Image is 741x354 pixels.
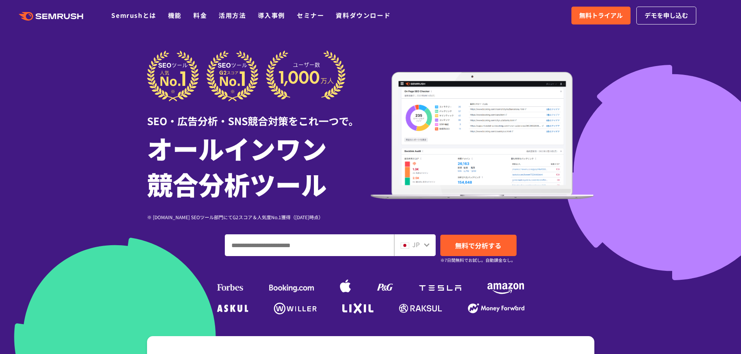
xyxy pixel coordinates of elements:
span: JP [412,240,420,249]
a: Semrushとは [111,10,156,20]
a: 資料ダウンロード [336,10,391,20]
a: セミナー [297,10,324,20]
a: 無料トライアル [571,7,631,24]
input: ドメイン、キーワードまたはURLを入力してください [225,235,394,256]
a: 導入事例 [258,10,285,20]
a: 料金 [193,10,207,20]
div: ※ [DOMAIN_NAME] SEOツール部門にてG2スコア＆人気度No.1獲得（[DATE]時点） [147,213,371,221]
small: ※7日間無料でお試し。自動課金なし。 [440,256,515,264]
div: SEO・広告分析・SNS競合対策をこれ一つで。 [147,101,371,128]
a: 無料で分析する [440,235,517,256]
span: 無料で分析する [455,241,501,250]
span: 無料トライアル [579,10,623,21]
a: 機能 [168,10,182,20]
a: デモを申し込む [636,7,696,24]
h1: オールインワン 競合分析ツール [147,130,371,202]
a: 活用方法 [219,10,246,20]
span: デモを申し込む [645,10,688,21]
